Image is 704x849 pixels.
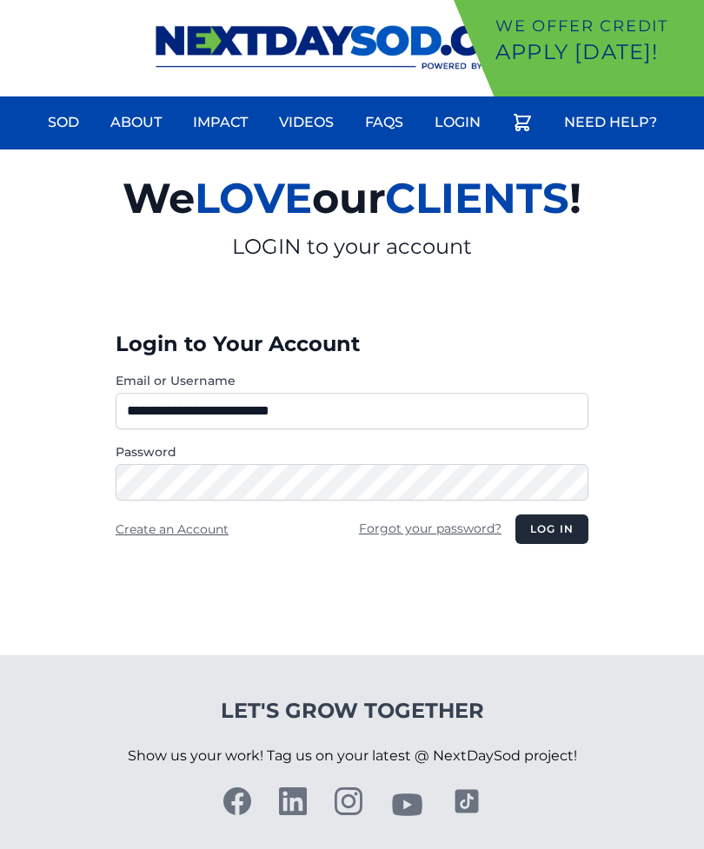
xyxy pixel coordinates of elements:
p: Apply [DATE]! [495,38,697,66]
h2: We our ! [14,163,690,233]
label: Email or Username [116,372,588,389]
p: We offer Credit [495,14,697,38]
a: FAQs [355,102,414,143]
button: Log in [515,514,588,544]
p: Show us your work! Tag us on your latest @ NextDaySod project! [128,725,577,787]
a: Need Help? [554,102,667,143]
a: Impact [183,102,258,143]
a: Forgot your password? [359,521,501,536]
a: Create an Account [116,521,229,537]
h4: Let's Grow Together [128,697,577,725]
label: Password [116,443,588,461]
a: About [100,102,172,143]
p: LOGIN to your account [14,233,690,261]
h3: Login to Your Account [116,330,588,358]
span: CLIENTS [385,173,569,223]
a: Sod [37,102,90,143]
a: Login [424,102,491,143]
a: Videos [269,102,344,143]
span: LOVE [195,173,312,223]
